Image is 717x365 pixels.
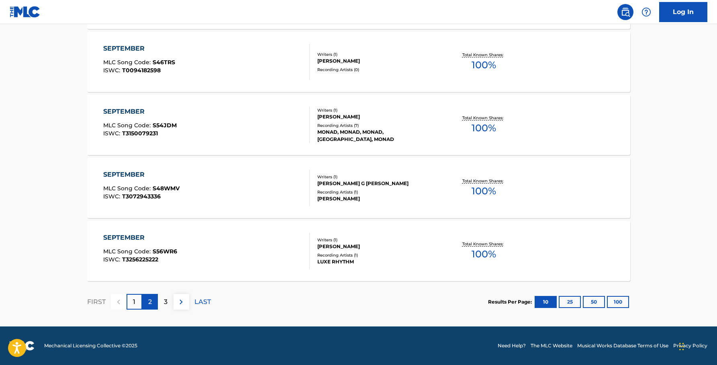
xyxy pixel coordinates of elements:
div: [PERSON_NAME] [317,57,439,65]
div: [PERSON_NAME] [317,113,439,120]
span: S46TRS [153,59,175,66]
a: SEPTEMBERMLC Song Code:S56WR6ISWC:T3256225222Writers (1)[PERSON_NAME]Recording Artists (1)LUXE RH... [87,221,630,281]
div: Writers ( 1 ) [317,237,439,243]
div: SEPTEMBER [103,107,177,116]
p: 1 [133,297,135,307]
span: T3150079231 [122,130,158,137]
a: Privacy Policy [673,342,707,349]
a: SEPTEMBERMLC Song Code:S54JDMISWC:T3150079231Writers (1)[PERSON_NAME]Recording Artists (7)MONAD, ... [87,95,630,155]
div: Writers ( 1 ) [317,51,439,57]
div: SEPTEMBER [103,44,175,53]
span: Mechanical Licensing Collective © 2025 [44,342,137,349]
div: Recording Artists ( 0 ) [317,67,439,73]
div: MONAD, MONAD, MONAD, [GEOGRAPHIC_DATA], MONAD [317,128,439,143]
button: 25 [559,296,581,308]
a: The MLC Website [531,342,572,349]
img: search [621,7,630,17]
span: T3072943336 [122,193,161,200]
button: 10 [535,296,557,308]
div: Help [638,4,654,20]
span: ISWC : [103,67,122,74]
span: S56WR6 [153,248,177,255]
span: S48WMV [153,185,180,192]
p: 3 [164,297,168,307]
div: Drag [679,334,684,359]
a: SEPTEMBERMLC Song Code:S46TRSISWC:T0094182598Writers (1)[PERSON_NAME]Recording Artists (0)Total K... [87,32,630,92]
button: 50 [583,296,605,308]
div: Recording Artists ( 1 ) [317,252,439,258]
div: LUXE RHYTHM [317,258,439,265]
span: MLC Song Code : [103,248,153,255]
p: FIRST [87,297,106,307]
a: Log In [659,2,707,22]
div: [PERSON_NAME] [317,243,439,250]
div: [PERSON_NAME] [317,195,439,202]
span: 100 % [472,58,496,72]
span: MLC Song Code : [103,122,153,129]
p: Total Known Shares: [462,241,505,247]
span: T0094182598 [122,67,161,74]
img: right [176,297,186,307]
p: Total Known Shares: [462,115,505,121]
span: T3256225222 [122,256,158,263]
a: SEPTEMBERMLC Song Code:S48WMVISWC:T3072943336Writers (1)[PERSON_NAME] G [PERSON_NAME]Recording Ar... [87,158,630,218]
p: Results Per Page: [488,298,534,306]
div: [PERSON_NAME] G [PERSON_NAME] [317,180,439,187]
a: Need Help? [498,342,526,349]
div: Writers ( 1 ) [317,174,439,180]
p: Total Known Shares: [462,52,505,58]
div: SEPTEMBER [103,233,177,243]
span: MLC Song Code : [103,185,153,192]
a: Musical Works Database Terms of Use [577,342,668,349]
span: 100 % [472,247,496,261]
img: logo [10,341,35,351]
p: LAST [194,297,211,307]
button: 100 [607,296,629,308]
span: ISWC : [103,130,122,137]
span: ISWC : [103,256,122,263]
span: 100 % [472,121,496,135]
span: MLC Song Code : [103,59,153,66]
img: help [641,7,651,17]
p: 2 [148,297,152,307]
div: SEPTEMBER [103,170,180,179]
div: Recording Artists ( 7 ) [317,122,439,128]
span: ISWC : [103,193,122,200]
div: Recording Artists ( 1 ) [317,189,439,195]
span: 100 % [472,184,496,198]
iframe: Chat Widget [677,326,717,365]
img: MLC Logo [10,6,41,18]
a: Public Search [617,4,633,20]
div: Writers ( 1 ) [317,107,439,113]
p: Total Known Shares: [462,178,505,184]
span: S54JDM [153,122,177,129]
